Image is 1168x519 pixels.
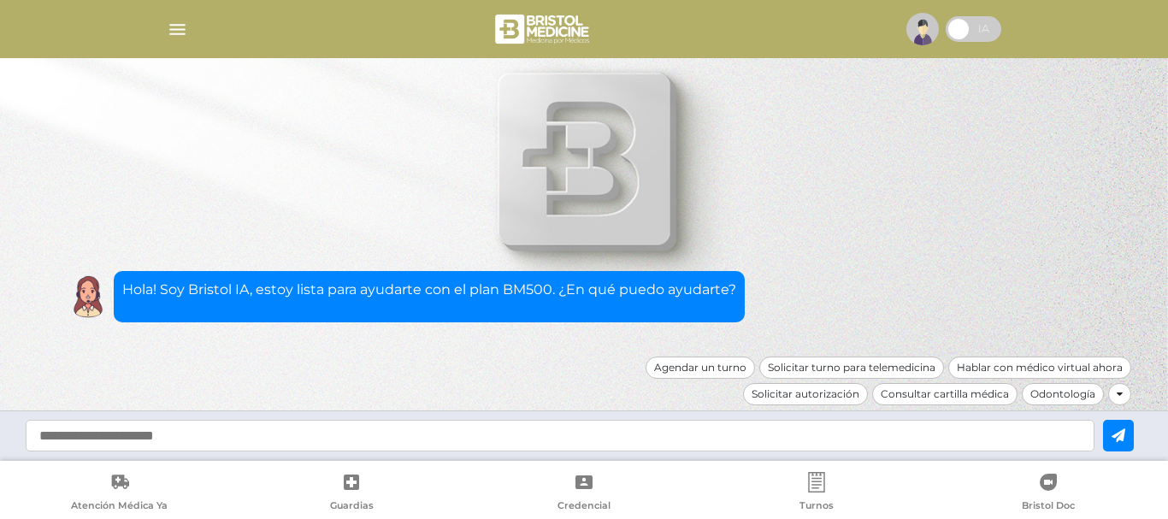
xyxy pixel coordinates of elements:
[557,499,611,515] span: Credencial
[759,357,944,379] div: Solicitar turno para telemedicina
[71,499,168,515] span: Atención Médica Ya
[167,19,188,40] img: Cober_menu-lines-white.svg
[872,383,1018,405] div: Consultar cartilla médica
[3,472,236,516] a: Atención Médica Ya
[67,275,109,318] img: Cober IA
[122,280,736,300] p: Hola! Soy Bristol IA, estoy lista para ayudarte con el plan BM500. ¿En qué puedo ayudarte?
[1022,383,1104,405] div: Odontología
[468,472,700,516] a: Credencial
[948,357,1131,379] div: Hablar con médico virtual ahora
[906,13,939,45] img: profile-placeholder.svg
[493,9,594,50] img: bristol-medicine-blanco.png
[646,357,755,379] div: Agendar un turno
[236,472,469,516] a: Guardias
[700,472,933,516] a: Turnos
[743,383,868,405] div: Solicitar autorización
[1022,499,1075,515] span: Bristol Doc
[932,472,1165,516] a: Bristol Doc
[799,499,834,515] span: Turnos
[330,499,374,515] span: Guardias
